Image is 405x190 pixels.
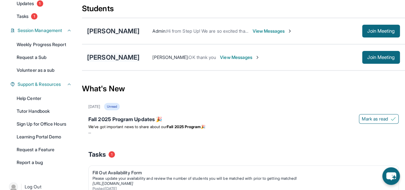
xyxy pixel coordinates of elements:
img: Chevron-Right [287,29,292,34]
a: Learning Portal Demo [13,131,76,143]
span: Log Out [25,184,41,190]
span: 1 [109,151,115,158]
a: Request a Feature [13,144,76,155]
div: Students [82,4,405,18]
button: Mark as read [359,114,399,124]
a: Sign Up for Office Hours [13,118,76,130]
div: [DATE] [88,104,100,109]
span: View Messages [220,54,260,61]
span: [PERSON_NAME] : [152,54,189,60]
a: Tutor Handbook [13,105,76,117]
a: [URL][DOMAIN_NAME] [93,181,133,186]
span: We’ve got important news to share about our [88,124,167,129]
span: View Messages [252,28,292,34]
button: Join Meeting [362,51,400,64]
strong: Fall 2025 Program [167,124,201,129]
span: 1 [37,0,43,7]
button: chat-button [382,167,400,185]
a: Request a Sub [13,52,76,63]
span: OK thank you [189,54,216,60]
div: Fall 2025 Program Updates 🎉 [88,115,399,124]
button: Session Management [15,27,72,34]
div: Please update your availability and review the number of students you will be matched with prior ... [93,176,389,181]
div: What's New [82,75,405,103]
button: Support & Resources [15,81,72,87]
img: Mark as read [391,116,396,121]
div: Unread [104,103,119,110]
span: Updates [17,0,34,7]
div: [PERSON_NAME] [87,53,140,62]
span: Tasks [17,13,28,20]
a: Report a bug [13,157,76,168]
span: 1 [31,13,37,20]
div: [PERSON_NAME] [87,27,140,36]
span: Join Meeting [367,29,395,33]
a: Weekly Progress Report [13,39,76,50]
span: 🎉 [201,124,206,129]
div: Fill Out Availability Form [93,169,389,176]
span: Support & Resources [18,81,61,87]
span: Mark as read [362,116,388,122]
button: Join Meeting [362,25,400,37]
span: Join Meeting [367,55,395,59]
a: Volunteer as a sub [13,64,76,76]
a: Help Center [13,93,76,104]
span: Tasks [88,150,106,159]
span: Admin : [152,28,166,34]
span: Session Management [18,27,62,34]
a: Tasks1 [13,11,76,22]
img: Chevron-Right [255,55,260,60]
